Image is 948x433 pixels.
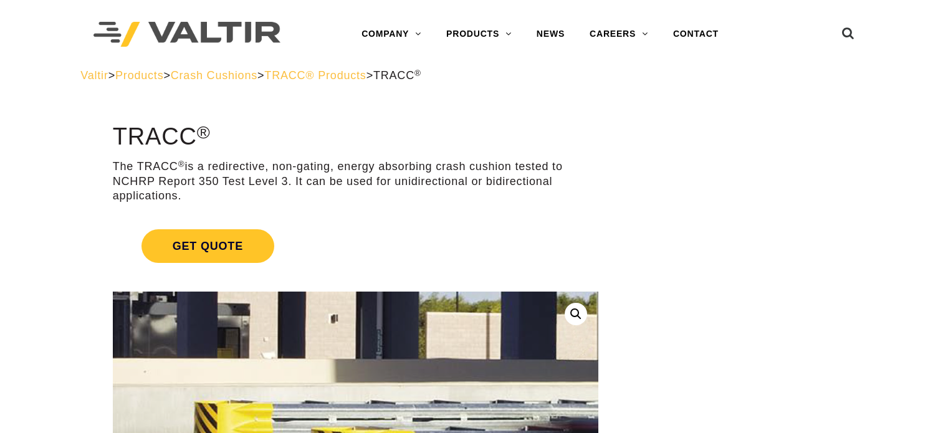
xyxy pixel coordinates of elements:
[178,159,185,169] sup: ®
[141,229,274,263] span: Get Quote
[80,69,108,82] a: Valtir
[373,69,421,82] span: TRACC
[113,159,598,203] p: The TRACC is a redirective, non-gating, energy absorbing crash cushion tested to NCHRP Report 350...
[171,69,257,82] a: Crash Cushions
[80,69,868,83] div: > > > >
[661,22,731,47] a: CONTACT
[115,69,163,82] a: Products
[113,124,598,150] h1: TRACC
[93,22,280,47] img: Valtir
[264,69,366,82] a: TRACC® Products
[414,69,421,78] sup: ®
[434,22,524,47] a: PRODUCTS
[577,22,661,47] a: CAREERS
[524,22,577,47] a: NEWS
[113,214,598,278] a: Get Quote
[349,22,434,47] a: COMPANY
[197,122,211,142] sup: ®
